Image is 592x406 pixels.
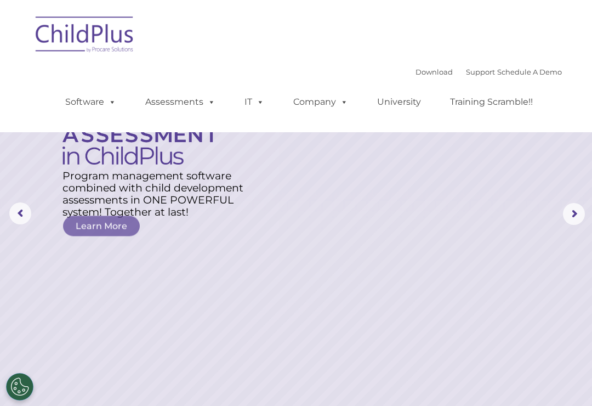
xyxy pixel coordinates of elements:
[415,67,562,76] font: |
[497,67,562,76] a: Schedule A Demo
[63,216,140,236] a: Learn More
[134,91,226,113] a: Assessments
[282,91,359,113] a: Company
[62,170,252,218] rs-layer: Program management software combined with child development assessments in ONE POWERFUL system! T...
[366,91,432,113] a: University
[6,373,33,401] button: Cookies Settings
[439,91,544,113] a: Training Scramble!!
[234,91,275,113] a: IT
[30,9,140,64] img: ChildPlus by Procare Solutions
[466,67,495,76] a: Support
[415,67,453,76] a: Download
[54,91,127,113] a: Software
